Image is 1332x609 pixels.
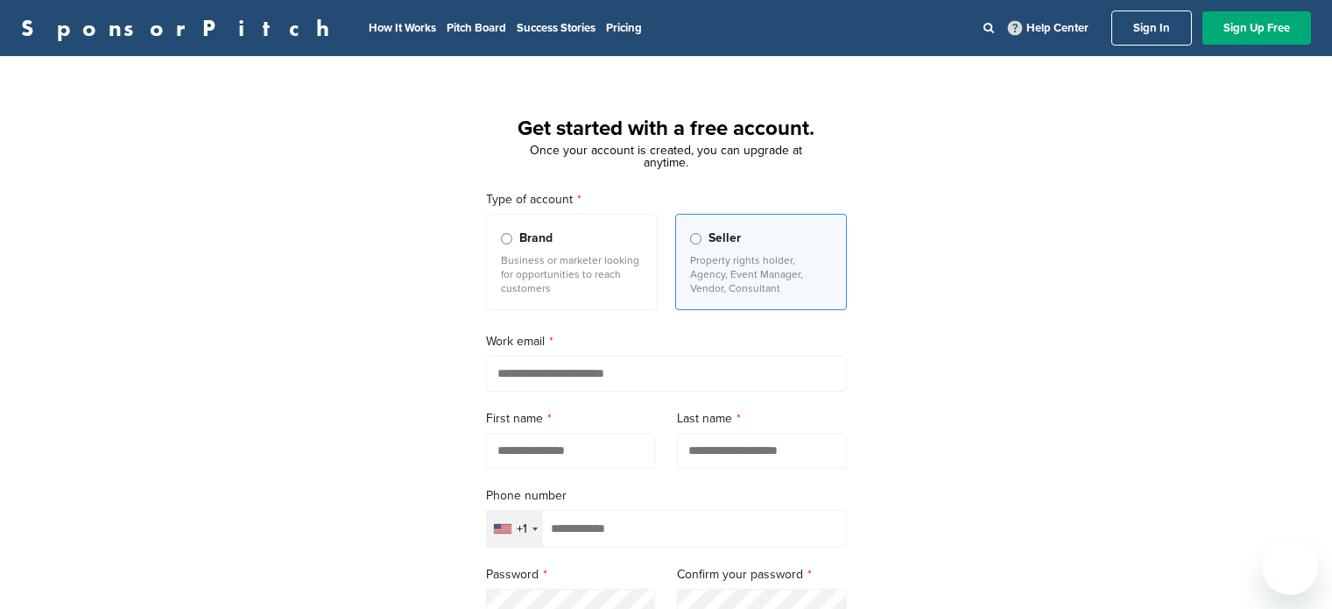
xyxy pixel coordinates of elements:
[487,511,543,547] div: Selected country
[486,486,847,506] label: Phone number
[501,253,643,295] p: Business or marketer looking for opportunities to reach customers
[677,565,847,584] label: Confirm your password
[486,190,847,209] label: Type of account
[465,113,868,145] h1: Get started with a free account.
[21,17,341,39] a: SponsorPitch
[447,21,506,35] a: Pitch Board
[501,233,512,244] input: Brand Business or marketer looking for opportunities to reach customers
[486,409,656,428] label: First name
[606,21,642,35] a: Pricing
[369,21,436,35] a: How It Works
[1262,539,1318,595] iframe: Button to launch messaging window
[690,253,832,295] p: Property rights holder, Agency, Event Manager, Vendor, Consultant
[690,233,701,244] input: Seller Property rights holder, Agency, Event Manager, Vendor, Consultant
[708,229,741,248] span: Seller
[1202,11,1311,45] a: Sign Up Free
[677,409,847,428] label: Last name
[486,332,847,351] label: Work email
[1111,11,1192,46] a: Sign In
[519,229,553,248] span: Brand
[517,523,527,535] div: +1
[1004,18,1092,39] a: Help Center
[517,21,596,35] a: Success Stories
[530,143,802,170] span: Once your account is created, you can upgrade at anytime.
[486,565,656,584] label: Password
